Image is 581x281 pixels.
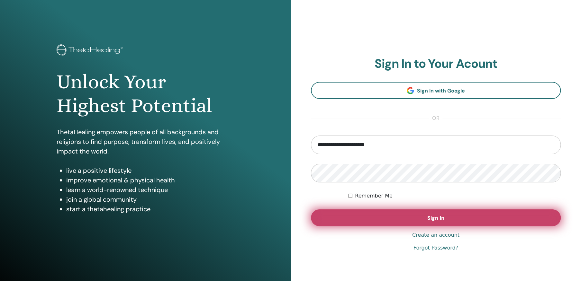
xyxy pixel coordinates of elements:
[427,215,444,221] span: Sign In
[311,57,561,71] h2: Sign In to Your Acount
[66,204,234,214] li: start a thetahealing practice
[66,195,234,204] li: join a global community
[311,209,561,226] button: Sign In
[66,175,234,185] li: improve emotional & physical health
[355,192,393,200] label: Remember Me
[413,244,458,252] a: Forgot Password?
[66,185,234,195] li: learn a world-renowned technique
[412,231,459,239] a: Create an account
[66,166,234,175] li: live a positive lifestyle
[311,82,561,99] a: Sign In with Google
[429,114,442,122] span: or
[57,70,234,118] h1: Unlock Your Highest Potential
[57,127,234,156] p: ThetaHealing empowers people of all backgrounds and religions to find purpose, transform lives, a...
[348,192,561,200] div: Keep me authenticated indefinitely or until I manually logout
[417,87,465,94] span: Sign In with Google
